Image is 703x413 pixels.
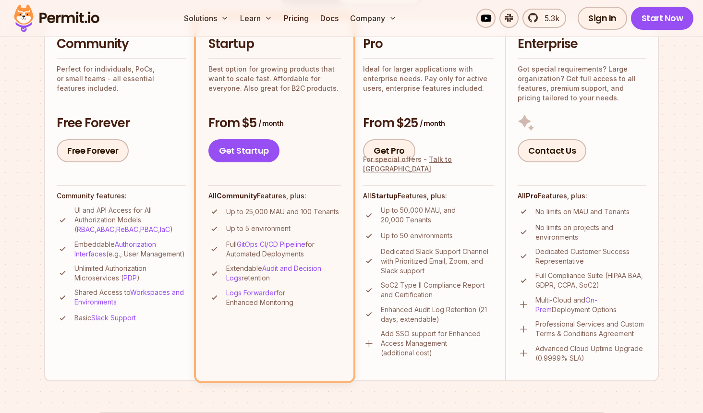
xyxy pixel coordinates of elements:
a: Contact Us [518,139,586,162]
p: Dedicated Slack Support Channel with Prioritized Email, Zoom, and Slack support [381,247,494,276]
strong: Community [217,192,257,200]
a: Get Pro [363,139,415,162]
h2: Enterprise [518,36,646,53]
a: Start Now [631,7,694,30]
p: for Enhanced Monitoring [226,288,341,307]
p: Best option for growing products that want to scale fast. Affordable for everyone. Also great for... [208,64,341,93]
p: Perfect for individuals, PoCs, or small teams - all essential features included. [57,64,186,93]
a: PDP [123,274,137,282]
a: GitOps CI/CD Pipeline [237,240,305,248]
p: Add SSO support for Enhanced Access Management (additional cost) [381,329,494,358]
button: Learn [236,9,276,28]
span: / month [420,119,445,128]
p: Up to 50 environments [381,231,453,241]
p: Basic [74,313,136,323]
p: Extendable retention [226,264,341,283]
button: Company [346,9,400,28]
a: IaC [160,225,170,233]
a: Pricing [280,9,313,28]
strong: Pro [526,192,538,200]
p: Advanced Cloud Uptime Upgrade (0.9999% SLA) [535,344,646,363]
h2: Community [57,36,186,53]
img: Permit logo [10,2,104,35]
button: Solutions [180,9,232,28]
p: Dedicated Customer Success Representative [535,247,646,266]
h4: All Features, plus: [518,191,646,201]
h4: All Features, plus: [363,191,494,201]
p: Up to 25,000 MAU and 100 Tenants [226,207,339,217]
a: Slack Support [91,314,136,322]
h2: Pro [363,36,494,53]
a: Audit and Decision Logs [226,264,321,282]
p: No limits on projects and environments [535,223,646,242]
a: RBAC [77,225,95,233]
a: Sign In [578,7,627,30]
a: Get Startup [208,139,279,162]
h2: Startup [208,36,341,53]
a: Logs Forwarder [226,289,276,297]
p: UI and API Access for All Authorization Models ( , , , , ) [74,206,186,234]
a: 5.3k [522,9,566,28]
a: PBAC [140,225,158,233]
p: Multi-Cloud and Deployment Options [535,295,646,315]
p: Ideal for larger applications with enterprise needs. Pay only for active users, enterprise featur... [363,64,494,93]
p: Shared Access to [74,288,186,307]
p: Professional Services and Custom Terms & Conditions Agreement [535,319,646,339]
p: Full for Automated Deployments [226,240,341,259]
h3: From $25 [363,115,494,132]
span: 5.3k [539,12,559,24]
p: Unlimited Authorization Microservices ( ) [74,264,186,283]
h3: Free Forever [57,115,186,132]
h3: From $5 [208,115,341,132]
a: On-Prem [535,296,597,314]
p: Up to 50,000 MAU, and 20,000 Tenants [381,206,494,225]
h4: All Features, plus: [208,191,341,201]
strong: Startup [371,192,398,200]
a: Authorization Interfaces [74,240,156,258]
a: ABAC [97,225,114,233]
p: Full Compliance Suite (HIPAA BAA, GDPR, CCPA, SoC2) [535,271,646,290]
p: SoC2 Type II Compliance Report and Certification [381,280,494,300]
p: Got special requirements? Large organization? Get full access to all features, premium support, a... [518,64,646,103]
div: For special offers - [363,155,494,174]
a: Free Forever [57,139,129,162]
h4: Community features: [57,191,186,201]
p: No limits on MAU and Tenants [535,207,630,217]
a: ReBAC [116,225,138,233]
span: / month [258,119,283,128]
p: Up to 5 environment [226,224,291,233]
a: Docs [316,9,342,28]
p: Embeddable (e.g., User Management) [74,240,186,259]
p: Enhanced Audit Log Retention (21 days, extendable) [381,305,494,324]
